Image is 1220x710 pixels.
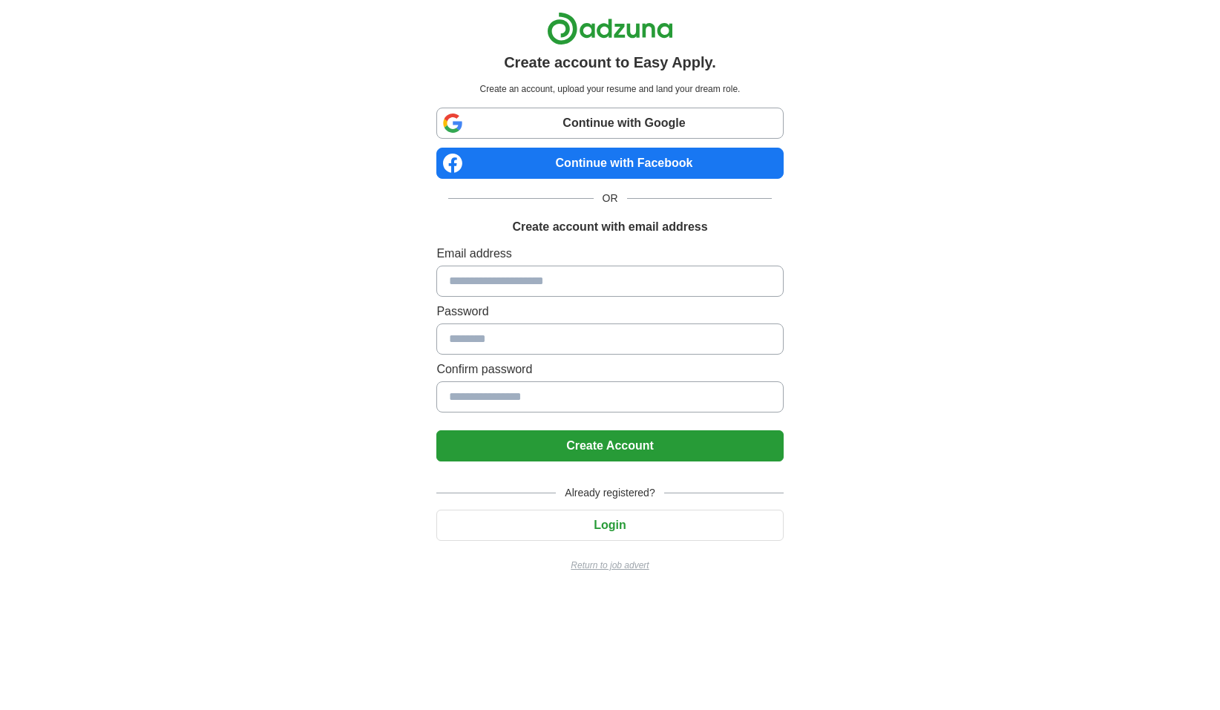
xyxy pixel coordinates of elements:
[436,148,783,179] a: Continue with Facebook
[439,82,780,96] p: Create an account, upload your resume and land your dream role.
[436,559,783,572] a: Return to job advert
[512,218,707,236] h1: Create account with email address
[436,303,783,321] label: Password
[436,245,783,263] label: Email address
[594,191,627,206] span: OR
[436,510,783,541] button: Login
[547,12,673,45] img: Adzuna logo
[436,361,783,378] label: Confirm password
[436,519,783,531] a: Login
[436,108,783,139] a: Continue with Google
[436,430,783,461] button: Create Account
[556,485,663,501] span: Already registered?
[504,51,716,73] h1: Create account to Easy Apply.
